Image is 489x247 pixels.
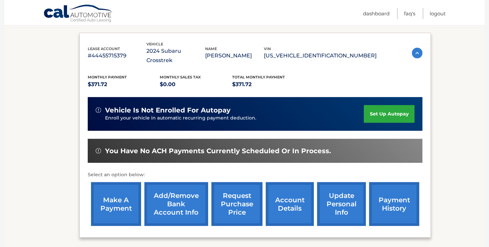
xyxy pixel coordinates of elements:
[404,8,415,19] a: FAQ's
[364,105,415,123] a: set up autopay
[317,182,366,226] a: update personal info
[88,51,146,60] p: #44455715379
[205,51,264,60] p: [PERSON_NAME]
[363,8,390,19] a: Dashboard
[96,148,101,154] img: alert-white.svg
[266,182,314,226] a: account details
[88,46,120,51] span: lease account
[88,75,127,79] span: Monthly Payment
[412,48,423,58] img: accordion-active.svg
[146,46,205,65] p: 2024 Subaru Crosstrek
[160,75,201,79] span: Monthly sales Tax
[264,51,377,60] p: [US_VEHICLE_IDENTIFICATION_NUMBER]
[105,114,364,122] p: Enroll your vehicle in automatic recurring payment deduction.
[88,171,423,179] p: Select an option below:
[205,46,217,51] span: name
[105,147,331,155] span: You have no ACH payments currently scheduled or in process.
[430,8,446,19] a: Logout
[211,182,263,226] a: request purchase price
[369,182,419,226] a: payment history
[91,182,141,226] a: make a payment
[105,106,230,114] span: vehicle is not enrolled for autopay
[88,80,160,89] p: $371.72
[96,107,101,113] img: alert-white.svg
[232,80,305,89] p: $371.72
[144,182,208,226] a: Add/Remove bank account info
[264,46,271,51] span: vin
[160,80,232,89] p: $0.00
[146,42,163,46] span: vehicle
[43,4,113,24] a: Cal Automotive
[232,75,285,79] span: Total Monthly Payment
